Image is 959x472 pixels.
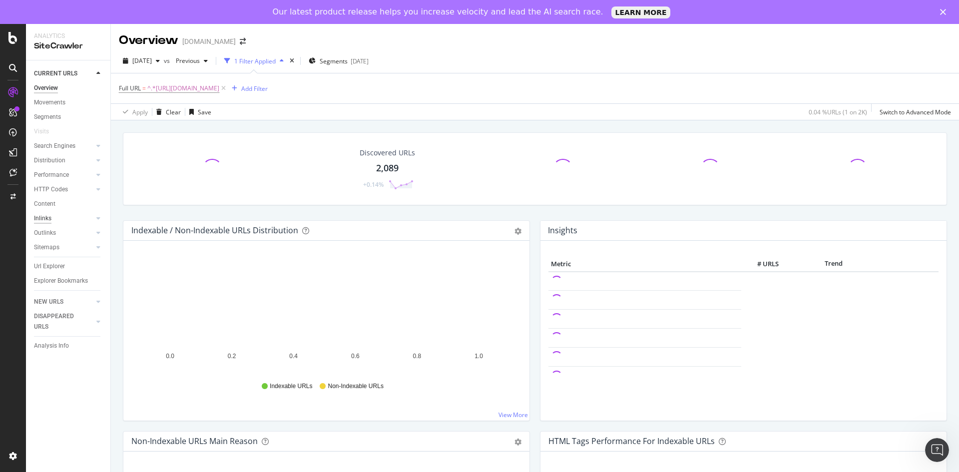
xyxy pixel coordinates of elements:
div: Close [940,9,950,15]
a: Analysis Info [34,341,103,351]
a: Search Engines [34,141,93,151]
div: Segments [34,112,61,122]
th: Metric [548,257,741,272]
div: Content [34,199,55,209]
th: # URLS [741,257,781,272]
div: Distribution [34,155,65,166]
button: Apply [119,104,148,120]
div: NEW URLS [34,297,63,307]
div: Overview [119,32,178,49]
div: Analysis Info [34,341,69,351]
a: Outlinks [34,228,93,238]
h4: Insights [548,224,577,237]
div: SiteCrawler [34,40,102,52]
div: Our latest product release helps you increase velocity and lead the AI search race. [273,7,603,17]
div: Analytics [34,32,102,40]
div: [DATE] [351,57,369,65]
div: Inlinks [34,213,51,224]
text: 0.0 [166,353,174,360]
div: gear [514,228,521,235]
a: Visits [34,126,59,137]
span: 2025 Aug. 15th [132,56,152,65]
a: Sitemaps [34,242,93,253]
div: Discovered URLs [360,148,415,158]
a: LEARN MORE [611,6,671,18]
div: Apply [132,108,148,116]
div: Sitemaps [34,242,59,253]
a: Url Explorer [34,261,103,272]
div: Overview [34,83,58,93]
text: 0.8 [413,353,422,360]
span: Non-Indexable URLs [328,382,383,391]
button: 1 Filter Applied [220,53,288,69]
span: Full URL [119,84,141,92]
text: 0.6 [351,353,360,360]
button: Switch to Advanced Mode [876,104,951,120]
div: Add Filter [241,84,268,93]
div: 2,089 [376,162,399,175]
div: arrow-right-arrow-left [240,38,246,45]
div: times [288,56,296,66]
text: 0.4 [289,353,298,360]
div: Performance [34,170,69,180]
div: 1 Filter Applied [234,57,276,65]
div: 0.04 % URLs ( 1 on 2K ) [809,108,867,116]
div: HTML Tags Performance for Indexable URLs [548,436,715,446]
a: NEW URLS [34,297,93,307]
span: Indexable URLs [270,382,312,391]
iframe: Intercom live chat [925,438,949,462]
a: HTTP Codes [34,184,93,195]
span: = [142,84,146,92]
button: Save [185,104,211,120]
span: Previous [172,56,200,65]
span: Segments [320,57,348,65]
div: Save [198,108,211,116]
a: CURRENT URLS [34,68,93,79]
span: vs [164,56,172,65]
div: Switch to Advanced Mode [880,108,951,116]
div: Non-Indexable URLs Main Reason [131,436,258,446]
th: Trend [781,257,886,272]
div: Search Engines [34,141,75,151]
a: Inlinks [34,213,93,224]
a: Distribution [34,155,93,166]
div: Movements [34,97,65,108]
div: Outlinks [34,228,56,238]
a: Segments [34,112,103,122]
div: HTTP Codes [34,184,68,195]
button: Clear [152,104,181,120]
svg: A chart. [131,257,518,373]
div: gear [514,439,521,446]
div: Indexable / Non-Indexable URLs Distribution [131,225,298,235]
div: Visits [34,126,49,137]
button: Segments[DATE] [305,53,373,69]
a: Performance [34,170,93,180]
button: [DATE] [119,53,164,69]
div: Url Explorer [34,261,65,272]
span: ^.*[URL][DOMAIN_NAME] [147,81,219,95]
a: Content [34,199,103,209]
button: Previous [172,53,212,69]
a: DISAPPEARED URLS [34,311,93,332]
a: Explorer Bookmarks [34,276,103,286]
text: 1.0 [475,353,483,360]
a: Movements [34,97,103,108]
div: DISAPPEARED URLS [34,311,84,332]
button: Add Filter [228,82,268,94]
a: Overview [34,83,103,93]
a: View More [498,411,528,419]
div: +0.14% [363,180,384,189]
div: [DOMAIN_NAME] [182,36,236,46]
text: 0.2 [228,353,236,360]
div: CURRENT URLS [34,68,77,79]
div: Clear [166,108,181,116]
div: Explorer Bookmarks [34,276,88,286]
